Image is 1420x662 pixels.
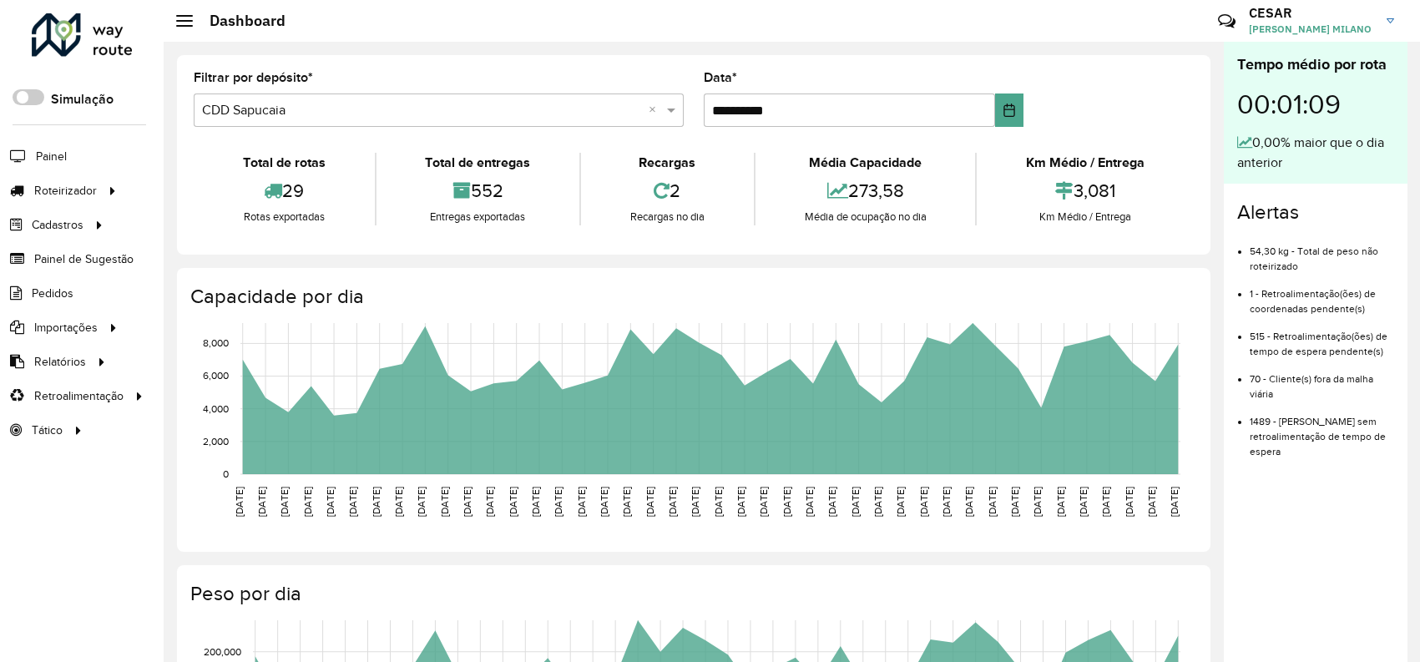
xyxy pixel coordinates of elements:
[1100,487,1111,517] text: [DATE]
[203,436,229,447] text: 2,000
[576,487,587,517] text: [DATE]
[850,487,861,517] text: [DATE]
[508,487,518,517] text: [DATE]
[1250,402,1394,459] li: 1489 - [PERSON_NAME] sem retroalimentação de tempo de espera
[1078,487,1089,517] text: [DATE]
[234,487,245,517] text: [DATE]
[1124,487,1134,517] text: [DATE]
[193,12,286,30] h2: Dashboard
[644,487,655,517] text: [DATE]
[995,93,1023,127] button: Choose Date
[1169,487,1180,517] text: [DATE]
[198,153,371,173] div: Total de rotas
[1250,274,1394,316] li: 1 - Retroalimentação(ões) de coordenadas pendente(s)
[198,173,371,209] div: 29
[190,582,1194,606] h4: Peso por dia
[1249,22,1374,37] span: [PERSON_NAME] MILANO
[34,319,98,336] span: Importações
[347,487,358,517] text: [DATE]
[690,487,700,517] text: [DATE]
[872,487,883,517] text: [DATE]
[194,68,313,88] label: Filtrar por depósito
[204,646,241,657] text: 200,000
[585,209,750,225] div: Recargas no dia
[416,487,427,517] text: [DATE]
[649,100,663,120] span: Clear all
[34,353,86,371] span: Relatórios
[198,209,371,225] div: Rotas exportadas
[1009,487,1020,517] text: [DATE]
[987,487,998,517] text: [DATE]
[621,487,632,517] text: [DATE]
[1055,487,1066,517] text: [DATE]
[439,487,450,517] text: [DATE]
[32,422,63,439] span: Tático
[381,209,576,225] div: Entregas exportadas
[203,371,229,382] text: 6,000
[760,173,972,209] div: 273,58
[1249,5,1374,21] h3: CESAR
[981,173,1190,209] div: 3,081
[484,487,495,517] text: [DATE]
[1209,3,1245,39] a: Contato Rápido
[371,487,382,517] text: [DATE]
[256,487,267,517] text: [DATE]
[1032,487,1043,517] text: [DATE]
[530,487,541,517] text: [DATE]
[203,338,229,349] text: 8,000
[963,487,974,517] text: [DATE]
[895,487,906,517] text: [DATE]
[381,173,576,209] div: 552
[393,487,404,517] text: [DATE]
[760,153,972,173] div: Média Capacidade
[918,487,929,517] text: [DATE]
[203,403,229,414] text: 4,000
[190,285,1194,309] h4: Capacidade por dia
[981,209,1190,225] div: Km Médio / Entrega
[1237,53,1394,76] div: Tempo médio por rota
[553,487,563,517] text: [DATE]
[36,148,67,165] span: Painel
[941,487,952,517] text: [DATE]
[1250,359,1394,402] li: 70 - Cliente(s) fora da malha viária
[826,487,837,517] text: [DATE]
[667,487,678,517] text: [DATE]
[279,487,290,517] text: [DATE]
[34,387,124,405] span: Retroalimentação
[34,182,97,200] span: Roteirizador
[585,173,750,209] div: 2
[704,68,737,88] label: Data
[758,487,769,517] text: [DATE]
[1146,487,1157,517] text: [DATE]
[302,487,313,517] text: [DATE]
[223,468,229,479] text: 0
[599,487,609,517] text: [DATE]
[760,209,972,225] div: Média de ocupação no dia
[713,487,724,517] text: [DATE]
[32,216,83,234] span: Cadastros
[32,285,73,302] span: Pedidos
[462,487,472,517] text: [DATE]
[804,487,815,517] text: [DATE]
[1250,316,1394,359] li: 515 - Retroalimentação(ões) de tempo de espera pendente(s)
[34,250,134,268] span: Painel de Sugestão
[585,153,750,173] div: Recargas
[51,89,114,109] label: Simulação
[1250,231,1394,274] li: 54,30 kg - Total de peso não roteirizado
[325,487,336,517] text: [DATE]
[1237,200,1394,225] h4: Alertas
[1237,133,1394,173] div: 0,00% maior que o dia anterior
[1237,76,1394,133] div: 00:01:09
[781,487,792,517] text: [DATE]
[981,153,1190,173] div: Km Médio / Entrega
[735,487,746,517] text: [DATE]
[381,153,576,173] div: Total de entregas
